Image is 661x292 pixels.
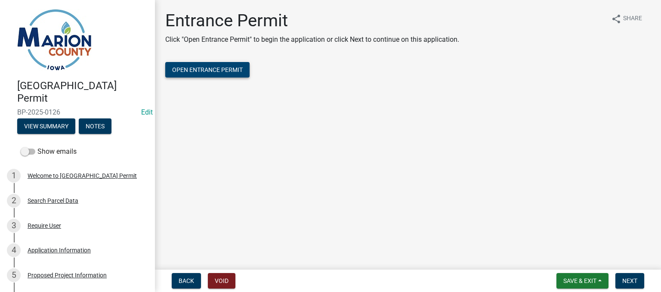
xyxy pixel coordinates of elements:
[208,273,235,289] button: Void
[28,173,137,179] div: Welcome to [GEOGRAPHIC_DATA] Permit
[563,277,596,284] span: Save & Exit
[7,169,21,183] div: 1
[179,277,194,284] span: Back
[622,277,637,284] span: Next
[7,219,21,233] div: 3
[556,273,608,289] button: Save & Exit
[28,247,91,253] div: Application Information
[17,80,148,105] h4: [GEOGRAPHIC_DATA] Permit
[21,146,77,157] label: Show emails
[141,108,153,116] a: Edit
[165,62,250,78] button: Open Entrance Permit
[28,223,61,229] div: Require User
[17,9,92,71] img: Marion County, Iowa
[79,123,111,130] wm-modal-confirm: Notes
[17,123,75,130] wm-modal-confirm: Summary
[623,14,642,24] span: Share
[28,272,107,278] div: Proposed Project Information
[172,273,201,289] button: Back
[7,243,21,257] div: 4
[141,108,153,116] wm-modal-confirm: Edit Application Number
[604,10,649,27] button: shareShare
[28,198,78,204] div: Search Parcel Data
[611,14,621,24] i: share
[615,273,644,289] button: Next
[79,118,111,134] button: Notes
[165,10,459,31] h1: Entrance Permit
[165,34,459,45] p: Click "Open Entrance Permit" to begin the application or click Next to continue on this application.
[172,66,243,73] span: Open Entrance Permit
[17,118,75,134] button: View Summary
[17,108,138,116] span: BP-2025-0126
[7,268,21,282] div: 5
[7,194,21,208] div: 2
